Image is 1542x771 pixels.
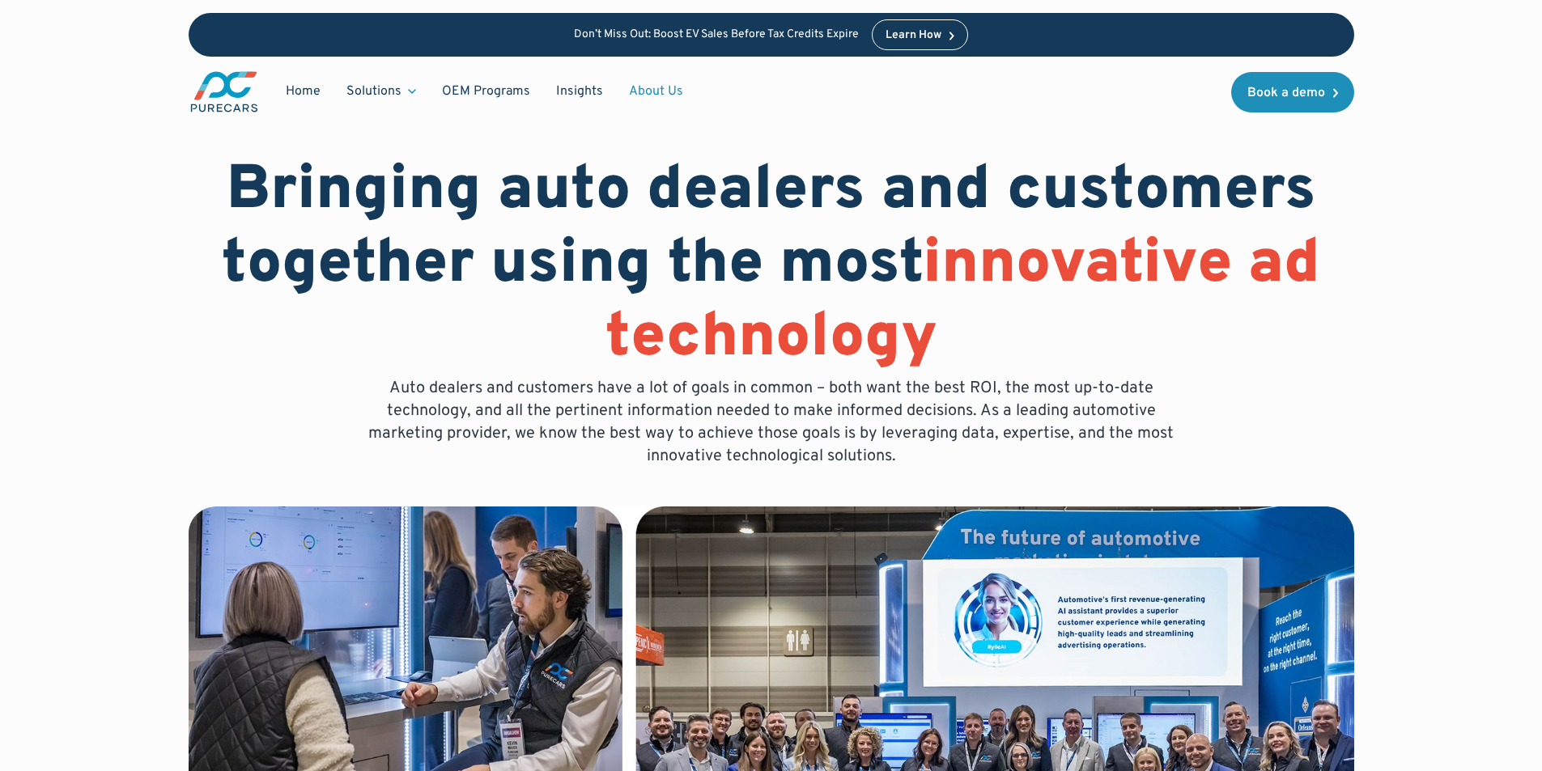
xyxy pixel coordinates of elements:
div: Learn How [886,30,941,41]
a: Insights [543,76,616,107]
a: Learn How [872,19,968,50]
p: Don’t Miss Out: Boost EV Sales Before Tax Credits Expire [574,28,859,42]
div: Book a demo [1247,87,1325,100]
img: purecars logo [189,70,260,114]
a: main [189,70,260,114]
div: Solutions [346,83,401,100]
p: Auto dealers and customers have a lot of goals in common – both want the best ROI, the most up-to... [357,377,1186,468]
h1: Bringing auto dealers and customers together using the most [189,155,1354,377]
a: About Us [616,76,696,107]
span: innovative ad technology [605,227,1321,378]
div: Solutions [333,76,429,107]
a: Book a demo [1231,72,1354,112]
a: OEM Programs [429,76,543,107]
a: Home [273,76,333,107]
